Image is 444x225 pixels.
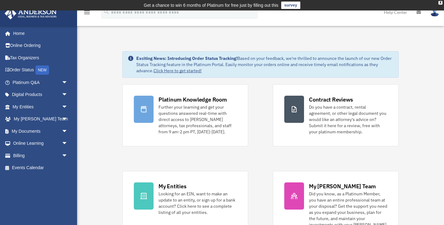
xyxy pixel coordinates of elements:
[273,84,399,146] a: Contract Reviews Do you have a contract, rental agreement, or other legal document you would like...
[4,113,77,125] a: My [PERSON_NAME] Teamarrow_drop_down
[62,101,74,113] span: arrow_drop_down
[3,7,59,19] img: Anderson Advisors Platinum Portal
[103,8,110,15] i: search
[62,113,74,126] span: arrow_drop_down
[4,137,77,150] a: Online Learningarrow_drop_down
[62,76,74,89] span: arrow_drop_down
[309,96,353,103] div: Contract Reviews
[158,104,237,135] div: Further your learning and get your questions answered real-time with direct access to [PERSON_NAM...
[158,96,227,103] div: Platinum Knowledge Room
[4,64,77,77] a: Order StatusNEW
[4,125,77,137] a: My Documentsarrow_drop_down
[4,52,77,64] a: Tax Organizers
[4,76,77,89] a: Platinum Q&Aarrow_drop_down
[4,27,74,40] a: Home
[4,162,77,174] a: Events Calendar
[158,191,237,215] div: Looking for an EIN, want to make an update to an entity, or sign up for a bank account? Click her...
[158,182,186,190] div: My Entities
[62,89,74,101] span: arrow_drop_down
[4,149,77,162] a: Billingarrow_drop_down
[62,149,74,162] span: arrow_drop_down
[136,55,393,74] div: Based on your feedback, we're thrilled to announce the launch of our new Order Status Tracking fe...
[136,56,237,61] strong: Exciting News: Introducing Order Status Tracking!
[4,101,77,113] a: My Entitiesarrow_drop_down
[83,11,91,16] a: menu
[281,2,300,9] a: survey
[309,104,387,135] div: Do you have a contract, rental agreement, or other legal document you would like an attorney's ad...
[122,84,248,146] a: Platinum Knowledge Room Further your learning and get your questions answered real-time with dire...
[144,2,278,9] div: Get a chance to win 6 months of Platinum for free just by filling out this
[430,8,439,17] img: User Pic
[35,65,49,75] div: NEW
[83,9,91,16] i: menu
[62,125,74,138] span: arrow_drop_down
[4,89,77,101] a: Digital Productsarrow_drop_down
[4,40,77,52] a: Online Ordering
[154,68,202,73] a: Click Here to get started!
[62,137,74,150] span: arrow_drop_down
[438,1,442,5] div: close
[309,182,376,190] div: My [PERSON_NAME] Team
